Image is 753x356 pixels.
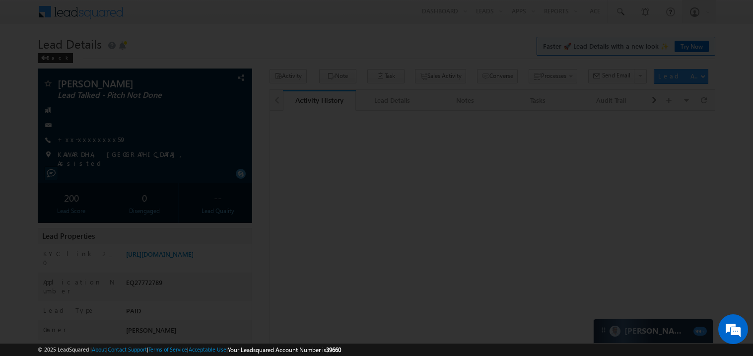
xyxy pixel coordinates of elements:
[228,346,341,354] span: Your Leadsquared Account Number is
[92,346,106,353] a: About
[108,346,147,353] a: Contact Support
[189,346,226,353] a: Acceptable Use
[38,345,341,355] span: © 2025 LeadSquared | | | | |
[148,346,187,353] a: Terms of Service
[326,346,341,354] span: 39660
